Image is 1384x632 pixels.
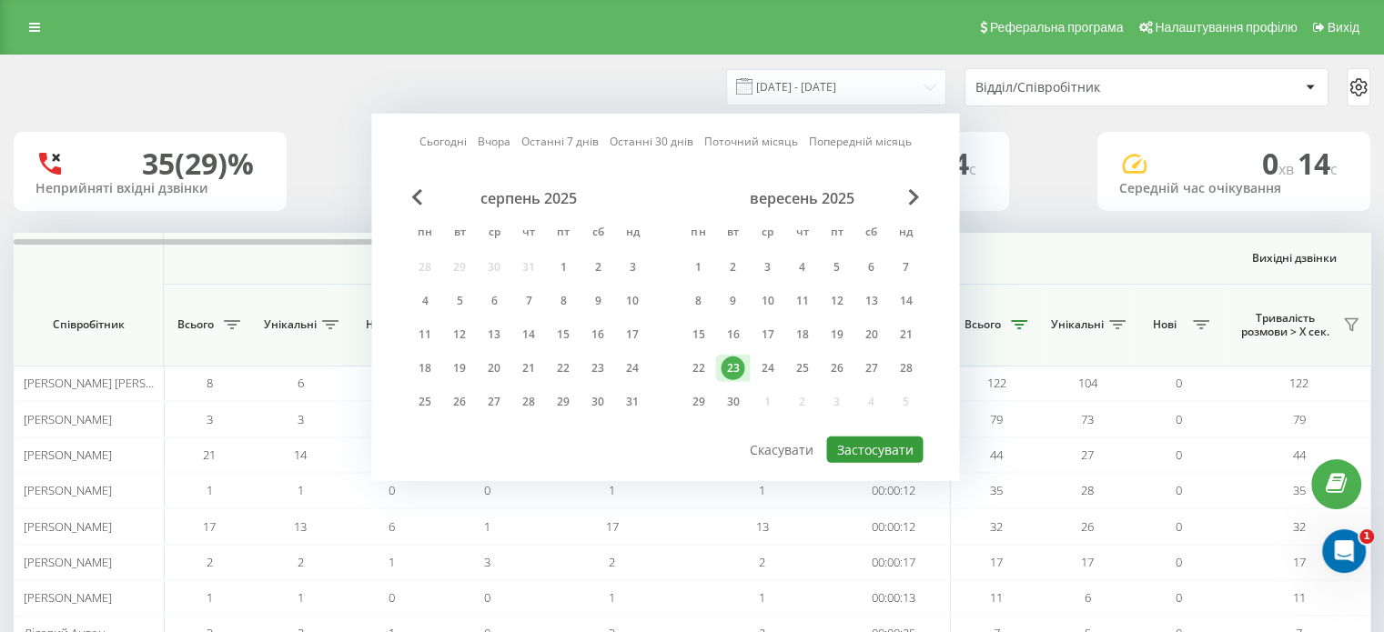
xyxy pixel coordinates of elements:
div: пн 8 вер 2025 р. [681,287,715,315]
span: Next Month [908,189,919,206]
span: 44 [1293,446,1306,463]
div: чт 25 вер 2025 р. [784,355,819,382]
div: ср 13 серп 2025 р. [477,321,511,348]
span: 1 [609,589,615,606]
div: 24 [621,356,644,380]
div: нд 24 серп 2025 р. [615,355,650,382]
div: чт 14 серп 2025 р. [511,321,546,348]
span: 0 [484,482,490,498]
div: нд 14 вер 2025 р. [888,287,923,315]
div: сб 23 серп 2025 р. [581,355,615,382]
abbr: понеділок [684,220,712,247]
abbr: п’ятниця [823,220,850,247]
td: 00:00:13 [837,580,951,616]
span: Вихід [1328,20,1359,35]
div: нд 3 серп 2025 р. [615,254,650,281]
div: пт 8 серп 2025 р. [546,287,581,315]
abbr: субота [857,220,884,247]
div: пт 22 серп 2025 р. [546,355,581,382]
div: 13 [859,289,883,313]
span: 1 [759,589,765,606]
div: 14 [894,289,917,313]
span: 32 [990,518,1003,535]
div: 16 [586,323,610,346]
span: 17 [606,518,619,535]
div: вересень 2025 [681,189,923,207]
span: 1 [484,518,490,535]
div: 6 [859,256,883,279]
span: 0 [1176,589,1182,606]
span: 0 [1176,482,1182,498]
div: пн 4 серп 2025 р. [408,287,442,315]
div: 13 [482,323,506,346]
div: 17 [621,323,644,346]
abbr: середа [480,220,508,247]
td: 00:00:12 [837,473,951,508]
div: пт 12 вер 2025 р. [819,287,854,315]
span: 11 [1293,589,1306,606]
span: 6 [298,375,304,391]
span: [PERSON_NAME] [PERSON_NAME] [24,375,203,391]
div: 4 [413,289,437,313]
div: 12 [824,289,848,313]
div: чт 11 вер 2025 р. [784,287,819,315]
span: Нові [355,317,400,332]
div: ср 10 вер 2025 р. [750,287,784,315]
span: 21 [203,446,216,463]
div: вт 26 серп 2025 р. [442,388,477,416]
div: чт 21 серп 2025 р. [511,355,546,382]
abbr: п’ятниця [550,220,577,247]
div: ср 3 вер 2025 р. [750,254,784,281]
div: 3 [621,256,644,279]
div: пт 29 серп 2025 р. [546,388,581,416]
span: 35 [990,482,1003,498]
iframe: Intercom live chat [1322,529,1366,573]
span: 0 [1176,446,1182,463]
span: 2 [759,554,765,570]
div: 21 [517,356,540,380]
div: 30 [721,390,744,414]
div: 31 [621,390,644,414]
div: 28 [517,390,540,414]
div: чт 4 вер 2025 р. [784,254,819,281]
div: вт 30 вер 2025 р. [715,388,750,416]
div: 22 [551,356,575,380]
abbr: четвер [788,220,815,247]
span: Нові [1142,317,1187,332]
div: 18 [790,323,813,346]
div: 23 [586,356,610,380]
td: 00:00:12 [837,508,951,544]
span: 27 [1081,446,1094,463]
span: [PERSON_NAME] [24,589,112,606]
span: 35 [1293,482,1306,498]
div: 12 [448,323,471,346]
div: 22 [686,356,710,380]
a: Сьогодні [419,133,467,150]
abbr: вівторок [719,220,746,247]
span: 1 [1359,529,1374,544]
span: Всього [960,317,1005,332]
div: пн 22 вер 2025 р. [681,355,715,382]
span: 6 [389,518,395,535]
div: сб 30 серп 2025 р. [581,388,615,416]
div: пт 1 серп 2025 р. [546,254,581,281]
div: 30 [586,390,610,414]
div: ср 24 вер 2025 р. [750,355,784,382]
div: 19 [824,323,848,346]
span: 104 [1078,375,1097,391]
span: 17 [1293,554,1306,570]
div: 29 [551,390,575,414]
span: 0 [1176,518,1182,535]
span: [PERSON_NAME] [24,446,112,463]
span: Тривалість розмови > Х сек. [1233,311,1338,339]
abbr: неділя [892,220,919,247]
div: пн 18 серп 2025 р. [408,355,442,382]
div: серпень 2025 [408,189,650,207]
span: 44 [990,446,1003,463]
span: 2 [207,554,213,570]
div: пн 15 вер 2025 р. [681,321,715,348]
span: 11 [990,589,1003,606]
div: 16 [721,323,744,346]
div: 27 [859,356,883,380]
span: хв [1278,159,1298,179]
